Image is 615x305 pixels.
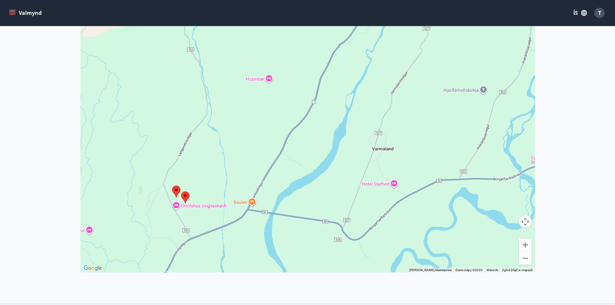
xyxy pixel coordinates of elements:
[519,252,532,265] button: Pomniejsz
[409,268,452,272] button: Skróty klawiszowe
[502,268,533,272] a: Zgłoś błąd w mapach
[519,215,532,228] button: Sterowanie kamerą na mapie
[519,239,532,251] button: Powiększ
[570,7,590,19] button: ÍS
[8,7,44,19] button: menu
[598,9,601,16] span: T
[592,5,607,21] button: T
[456,268,483,272] span: Dane mapy ©2025
[82,264,103,272] a: Pokaż ten obszar w Mapach Google (otwiera się w nowym oknie)
[487,268,498,272] a: Warunki
[82,264,103,272] img: Google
